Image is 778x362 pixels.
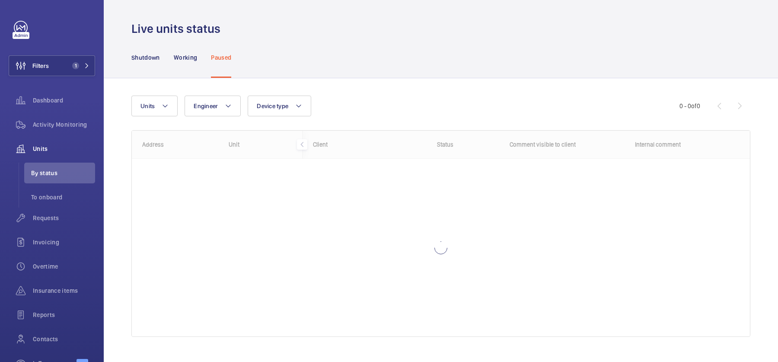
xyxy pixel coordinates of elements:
[131,96,178,116] button: Units
[31,169,95,177] span: By status
[9,55,95,76] button: Filters1
[211,53,231,62] p: Paused
[248,96,311,116] button: Device type
[33,120,95,129] span: Activity Monitoring
[679,103,700,109] span: 0 - 0 0
[33,311,95,319] span: Reports
[31,193,95,202] span: To onboard
[194,103,218,109] span: Engineer
[33,144,95,153] span: Units
[72,62,79,69] span: 1
[185,96,241,116] button: Engineer
[33,96,95,105] span: Dashboard
[33,238,95,247] span: Invoicing
[33,262,95,271] span: Overtime
[32,61,49,70] span: Filters
[131,53,160,62] p: Shutdown
[140,103,155,109] span: Units
[691,103,697,109] span: of
[33,286,95,295] span: Insurance items
[174,53,197,62] p: Working
[33,335,95,343] span: Contacts
[257,103,288,109] span: Device type
[33,214,95,222] span: Requests
[131,21,226,37] h1: Live units status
